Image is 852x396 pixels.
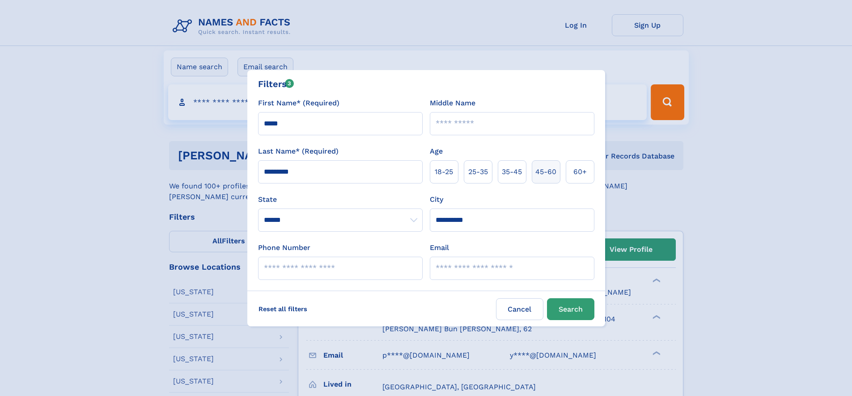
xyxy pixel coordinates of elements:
label: Cancel [496,298,543,320]
span: 45‑60 [535,167,556,177]
button: Search [547,298,594,320]
label: Reset all filters [253,298,313,320]
div: Filters [258,77,294,91]
label: Email [430,242,449,253]
span: 60+ [573,167,587,177]
label: First Name* (Required) [258,98,339,108]
label: Last Name* (Required) [258,146,339,157]
span: 18‑25 [435,167,453,177]
label: State [258,194,423,205]
label: City [430,194,443,205]
label: Phone Number [258,242,310,253]
span: 25‑35 [468,167,488,177]
label: Middle Name [430,98,475,108]
label: Age [430,146,443,157]
span: 35‑45 [502,167,522,177]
